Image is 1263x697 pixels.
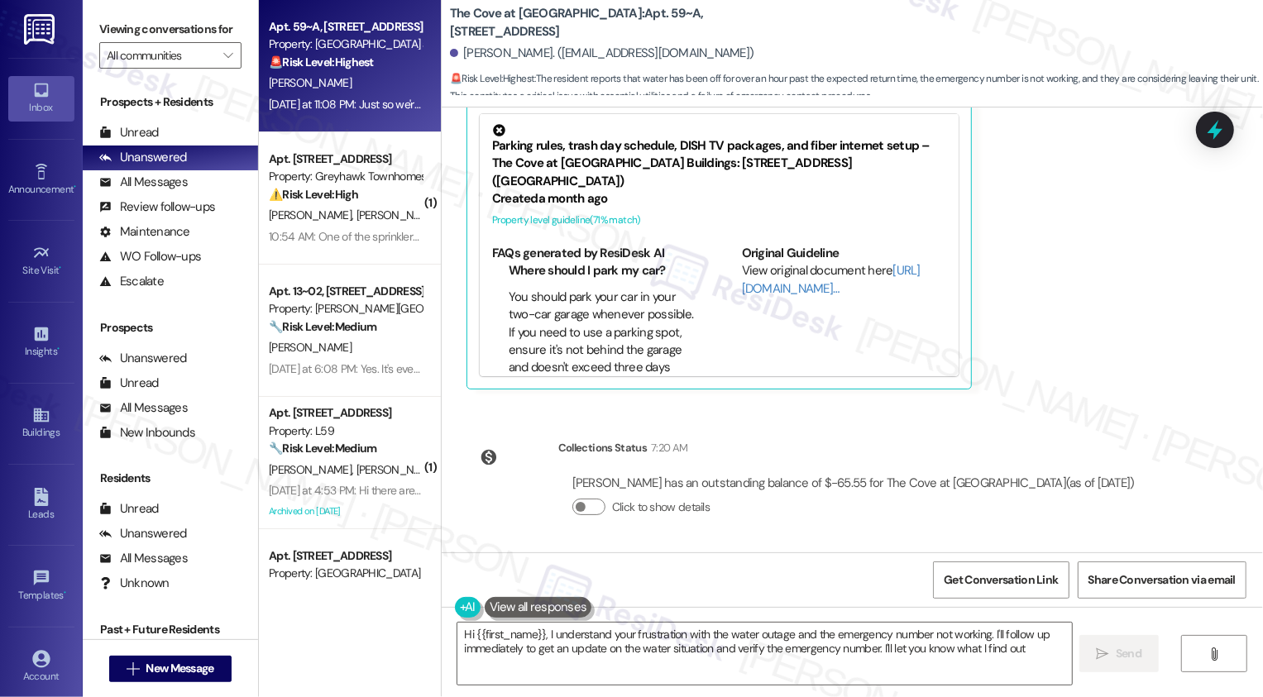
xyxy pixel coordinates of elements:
li: Where should I park my car? [509,262,696,279]
span: [PERSON_NAME] [356,208,438,222]
div: Escalate [99,273,164,290]
strong: 🚨 Risk Level: Highest [269,55,374,69]
div: Unread [99,500,159,518]
div: Prospects + Residents [83,93,258,111]
span: [PERSON_NAME] [269,462,356,477]
span: [PERSON_NAME] [356,462,443,477]
a: Account [8,645,74,690]
a: Insights • [8,320,74,365]
a: Site Visit • [8,239,74,284]
i:  [127,662,139,676]
div: Review follow-ups [99,198,215,216]
span: • [74,181,76,193]
a: Leads [8,483,74,528]
div: New Inbounds [99,424,195,442]
span: New Message [146,660,213,677]
div: Apt. 59~A, [STREET_ADDRESS] [269,18,422,36]
div: Maintenance [99,223,190,241]
span: [PERSON_NAME] [269,208,356,222]
div: Created a month ago [492,190,946,208]
span: Send [1116,645,1141,662]
div: Unknown [99,575,170,592]
div: Unanswered [99,525,187,542]
a: Templates • [8,564,74,609]
div: Apt. [STREET_ADDRESS] [269,404,422,422]
div: Parking rules, trash day schedule, DISH TV packages, and fiber internet setup – The Cove at [GEOG... [492,124,946,190]
div: All Messages [99,399,188,417]
button: Send [1079,635,1160,672]
i:  [1208,647,1221,661]
div: All Messages [99,550,188,567]
b: Original Guideline [742,245,840,261]
div: Property: [GEOGRAPHIC_DATA] [269,565,422,582]
span: • [57,343,60,355]
strong: 🔧 Risk Level: Medium [269,319,376,334]
div: Residents [83,470,258,487]
label: Click to show details [612,499,710,516]
a: [URL][DOMAIN_NAME]… [742,262,921,296]
div: Archived on [DATE] [267,501,423,522]
span: • [60,262,62,274]
span: [PERSON_NAME] [269,75,352,90]
img: ResiDesk Logo [24,14,58,45]
b: FAQs generated by ResiDesk AI [492,245,664,261]
div: Apt. [STREET_ADDRESS] [269,547,422,565]
div: Unread [99,375,159,392]
button: New Message [109,656,232,682]
div: 10:54 AM: One of the sprinklers near our front door looks to be broken and just shooting a stream... [269,229,844,244]
div: Prospects [83,319,258,337]
div: 7:20 AM [647,439,687,456]
div: Property: [PERSON_NAME][GEOGRAPHIC_DATA] Townhomes [269,300,422,317]
button: Share Conversation via email [1078,561,1246,599]
i:  [223,49,232,62]
div: WO Follow-ups [99,248,201,265]
div: Unanswered [99,350,187,367]
div: Unread [99,124,159,141]
b: The Cove at [GEOGRAPHIC_DATA]: Apt. 59~A, [STREET_ADDRESS] [450,5,781,41]
input: All communities [107,42,215,69]
span: [PERSON_NAME] [269,340,352,355]
label: Viewing conversations for [99,17,242,42]
div: [DATE] at 6:08 PM: Yes. It's even better this year because the poop on the property has really be... [269,361,842,376]
a: Buildings [8,401,74,446]
strong: 🚨 Risk Level: Highest [450,72,535,85]
button: Get Conversation Link [933,561,1069,599]
li: You should park your car in your two-car garage whenever possible. If you need to use a parking s... [509,289,696,395]
div: All Messages [99,174,188,191]
div: Property level guideline ( 71 % match) [492,212,946,229]
textarea: Hi {{first_name}}, I understand your frustration with the water outage and the emergency number n... [457,623,1072,685]
div: Property: [GEOGRAPHIC_DATA] at [GEOGRAPHIC_DATA] [269,36,422,53]
strong: 🔧 Risk Level: Medium [269,441,376,456]
div: [PERSON_NAME] has an outstanding balance of $-65.55 for The Cove at [GEOGRAPHIC_DATA] (as of [DATE]) [572,475,1135,492]
div: Past + Future Residents [83,621,258,638]
strong: ⚠️ Risk Level: High [269,187,358,202]
div: Apt. [STREET_ADDRESS] [269,150,422,168]
div: Property: Greyhawk Townhomes [269,168,422,185]
span: • [64,587,66,599]
span: : The resident reports that water has been off for over an hour past the expected return time, th... [450,70,1263,106]
div: View original document here [742,262,946,298]
span: Share Conversation via email [1088,571,1236,589]
i:  [1097,647,1109,661]
div: [PERSON_NAME]. ([EMAIL_ADDRESS][DOMAIN_NAME]) [450,45,754,62]
div: Unanswered [99,149,187,166]
div: Apt. 13~02, [STREET_ADDRESS][PERSON_NAME] [269,283,422,300]
a: Inbox [8,76,74,121]
div: Property: L59 [269,422,422,440]
span: Get Conversation Link [944,571,1058,589]
div: Collections Status [558,439,647,456]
